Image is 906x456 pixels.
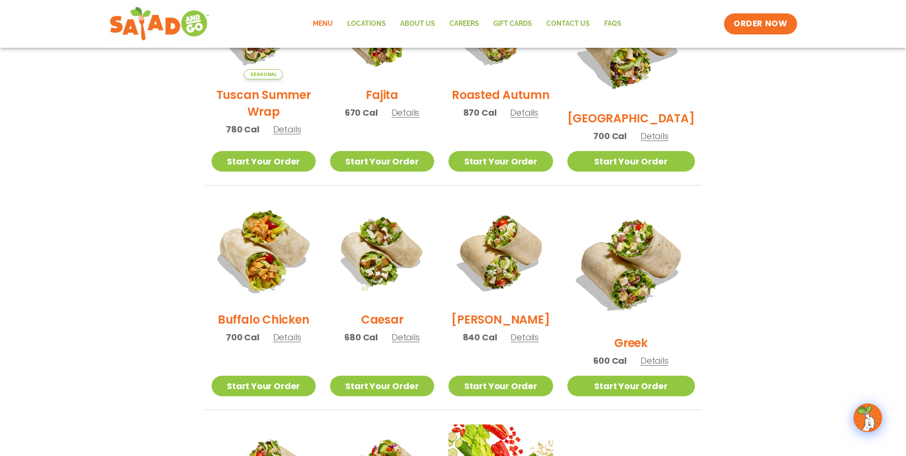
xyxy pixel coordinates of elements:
[392,331,420,343] span: Details
[273,331,301,343] span: Details
[330,376,434,396] a: Start Your Order
[366,87,398,103] h2: Fajita
[226,331,259,344] span: 700 Cal
[451,311,550,328] h2: [PERSON_NAME]
[212,151,316,172] a: Start Your Order
[244,69,283,79] span: Seasonal
[306,13,629,35] nav: Menu
[734,18,787,30] span: ORDER NOW
[640,130,669,142] span: Details
[442,13,486,35] a: Careers
[109,5,210,43] img: new-SAG-logo-768×292
[393,13,442,35] a: About Us
[724,13,797,34] a: ORDER NOW
[330,200,434,304] img: Product photo for Caesar Wrap
[597,13,629,35] a: FAQs
[218,311,309,328] h2: Buffalo Chicken
[614,335,648,351] h2: Greek
[539,13,597,35] a: Contact Us
[306,13,340,35] a: Menu
[226,123,259,136] span: 780 Cal
[567,110,695,127] h2: [GEOGRAPHIC_DATA]
[212,376,316,396] a: Start Your Order
[854,404,881,431] img: wpChatIcon
[448,151,553,172] a: Start Your Order
[392,107,420,119] span: Details
[511,331,539,343] span: Details
[486,13,539,35] a: GIFT CARDS
[448,200,553,304] img: Product photo for Cobb Wrap
[212,87,316,120] h2: Tuscan Summer Wrap
[640,355,669,367] span: Details
[345,106,378,119] span: 670 Cal
[463,106,497,119] span: 870 Cal
[510,107,538,119] span: Details
[452,87,550,103] h2: Roasted Autumn
[340,13,393,35] a: Locations
[330,151,434,172] a: Start Your Order
[567,151,695,172] a: Start Your Order
[593,354,627,367] span: 600 Cal
[448,376,553,396] a: Start Your Order
[273,123,301,135] span: Details
[344,331,378,344] span: 680 Cal
[567,376,695,396] a: Start Your Order
[361,311,404,328] h2: Caesar
[593,130,627,142] span: 700 Cal
[202,191,324,313] img: Product photo for Buffalo Chicken Wrap
[567,200,695,327] img: Product photo for Greek Wrap
[463,331,497,344] span: 840 Cal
